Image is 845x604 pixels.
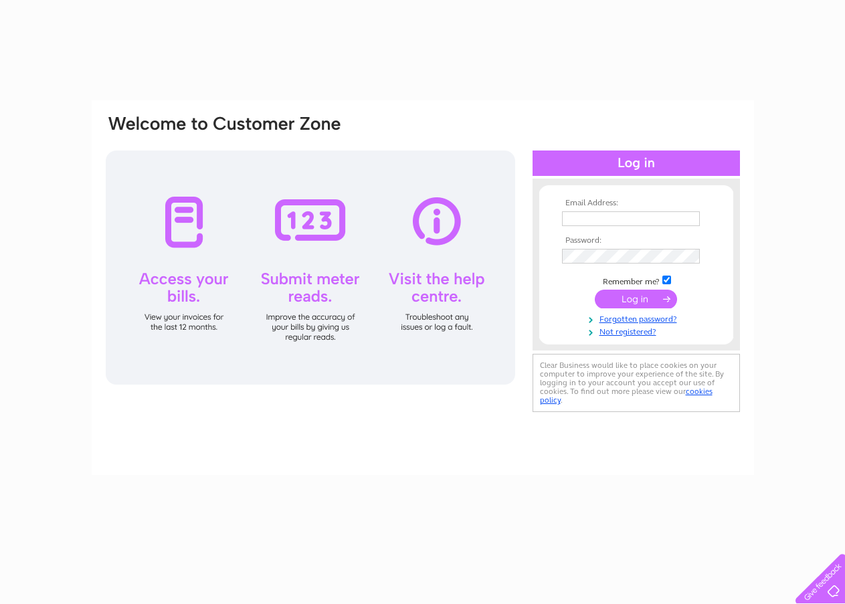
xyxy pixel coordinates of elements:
a: cookies policy [540,387,713,405]
input: Submit [595,290,677,308]
th: Email Address: [559,199,714,208]
a: Forgotten password? [562,312,714,324]
td: Remember me? [559,274,714,287]
a: Not registered? [562,324,714,337]
th: Password: [559,236,714,245]
div: Clear Business would like to place cookies on your computer to improve your experience of the sit... [533,354,740,412]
